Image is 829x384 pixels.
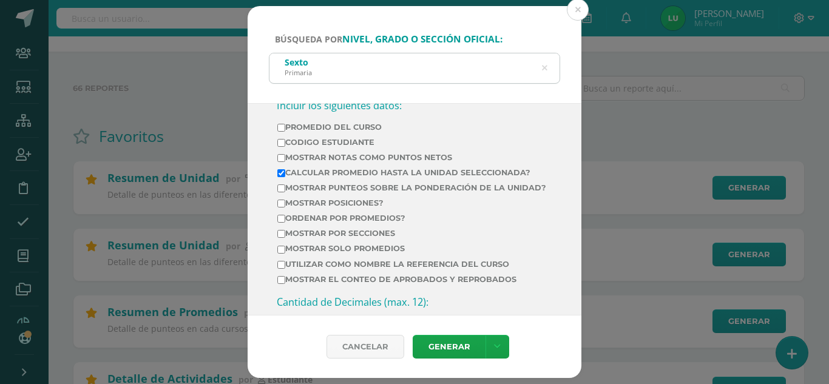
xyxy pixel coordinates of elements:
label: Ordenar por promedios? [277,214,546,223]
input: Mostrar posiciones? [277,200,285,207]
input: Mostrar punteos sobre la ponderación de la unidad? [277,184,285,192]
strong: nivel, grado o sección oficial: [342,33,502,45]
input: ej. Primero primaria, etc. [269,53,560,83]
a: Generar [413,335,486,359]
label: Mostrar Notas Como Puntos Netos [277,153,546,162]
label: Mostrar posiciones? [277,198,546,207]
label: Mostrar el conteo de Aprobados y Reprobados [277,275,546,284]
label: Utilizar como nombre la referencia del curso [277,260,546,269]
label: Calcular promedio hasta la unidad seleccionada? [277,168,546,177]
label: Mostrar solo promedios [277,244,546,253]
input: Promedio del Curso [277,124,285,132]
h3: Incluir los siguientes datos: [277,99,552,112]
input: Mostrar Notas Como Puntos Netos [277,154,285,162]
div: Sexto [285,56,312,68]
input: Codigo Estudiante [277,139,285,147]
label: Mostrar por secciones [277,229,546,238]
input: Mostrar por secciones [277,230,285,238]
div: Cancelar [327,335,404,359]
h3: Cantidad de Decimales (max. 12): [277,295,552,309]
input: Ordenar por promedios? [277,215,285,223]
input: Utilizar como nombre la referencia del curso [277,261,285,269]
input: Mostrar el conteo de Aprobados y Reprobados [277,276,285,284]
input: Calcular promedio hasta la unidad seleccionada? [277,169,285,177]
label: Mostrar punteos sobre la ponderación de la unidad? [277,183,546,192]
label: Codigo Estudiante [277,138,546,147]
div: Primaria [285,68,312,77]
span: Búsqueda por [275,33,502,45]
input: Mostrar solo promedios [277,246,285,254]
label: Promedio del Curso [277,123,546,132]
